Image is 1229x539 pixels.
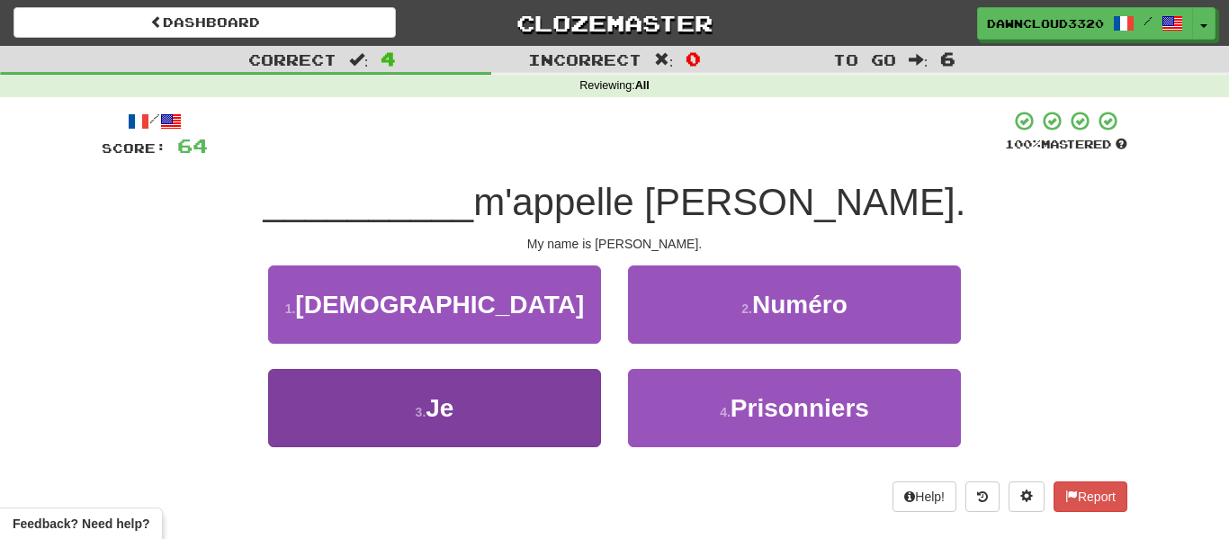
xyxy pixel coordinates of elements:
span: 4 [381,48,396,69]
strong: All [635,79,650,92]
a: Clozemaster [423,7,805,39]
span: 6 [940,48,955,69]
div: Mastered [1005,137,1127,153]
a: Dashboard [13,7,396,38]
span: Prisonniers [731,394,869,422]
small: 2 . [741,301,752,316]
span: To go [833,50,896,68]
span: 64 [177,134,208,157]
span: m'appelle [PERSON_NAME]. [473,181,965,223]
button: Help! [893,481,956,512]
div: / [102,110,208,132]
button: 2.Numéro [628,265,961,344]
span: 0 [686,48,701,69]
span: 100 % [1005,137,1041,151]
button: 3.Je [268,369,601,447]
span: __________ [264,181,474,223]
small: 1 . [285,301,296,316]
span: Numéro [752,291,848,319]
span: Score: [102,140,166,156]
span: / [1144,14,1153,27]
span: : [654,52,674,67]
span: Je [426,394,453,422]
button: 4.Prisonniers [628,369,961,447]
button: 1.[DEMOGRAPHIC_DATA] [268,265,601,344]
button: Report [1054,481,1127,512]
small: 4 . [720,405,731,419]
span: Open feedback widget [13,515,149,533]
span: Correct [248,50,336,68]
span: : [909,52,928,67]
span: Incorrect [528,50,641,68]
span: DawnCloud3320 [987,15,1104,31]
span: : [349,52,369,67]
a: DawnCloud3320 / [977,7,1193,40]
button: Round history (alt+y) [965,481,1000,512]
small: 3 . [416,405,426,419]
span: [DEMOGRAPHIC_DATA] [295,291,584,319]
div: My name is [PERSON_NAME]. [102,235,1127,253]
